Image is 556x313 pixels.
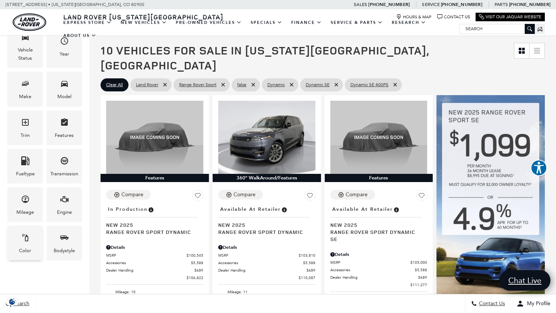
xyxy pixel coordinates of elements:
span: Service [422,2,439,7]
a: Dealer Handling $689 [218,267,315,273]
div: 360° WalkAround/Features [213,174,321,182]
a: Dealer Handling $689 [330,275,428,280]
span: $5,588 [303,260,315,266]
span: New 2025 [218,221,310,228]
span: New 2025 [330,221,422,228]
a: In ProductionNew 2025Range Rover Sport Dynamic [106,204,203,235]
span: Land Rover [US_STATE][GEOGRAPHIC_DATA] [63,12,223,21]
span: Accessories [218,260,303,266]
span: Available at Retailer [220,205,281,213]
span: Range Rover Sport Dynamic [218,228,310,235]
span: Accessories [106,260,191,266]
div: Bodystyle [54,247,75,255]
div: Mileage [16,208,34,216]
a: MSRP $105,000 [330,260,428,265]
span: 10 Vehicles for Sale in [US_STATE][GEOGRAPHIC_DATA], [GEOGRAPHIC_DATA] [101,43,429,73]
a: Hours & Map [396,14,432,20]
span: Dealer Handling [218,267,306,273]
li: Mileage: 11 [218,288,315,296]
a: $111,277 [330,282,428,288]
button: Compare Vehicle [218,190,263,200]
a: Pre-Owned Vehicles [171,16,246,29]
span: Vehicle is in stock and ready for immediate delivery. Due to demand, availability is subject to c... [393,205,400,213]
div: Features [325,174,433,182]
span: $5,588 [191,260,203,266]
button: Compare Vehicle [106,190,151,200]
a: Dealer Handling $689 [106,267,203,273]
span: Land Rover [136,80,158,90]
div: Pricing Details - Range Rover Sport Dynamic [106,244,203,251]
div: Features [55,131,74,140]
span: $111,277 [410,282,427,288]
a: New Vehicles [116,16,171,29]
span: Vehicle is in stock and ready for immediate delivery. Due to demand, availability is subject to c... [281,205,287,213]
span: Year [60,35,69,50]
span: Engine [60,193,69,208]
span: Dynamic SE [306,80,330,90]
span: Color [21,231,30,247]
a: $106,822 [106,275,203,281]
span: $689 [306,267,315,273]
span: In Production [108,205,147,213]
a: [PHONE_NUMBER] [441,1,482,7]
div: BodystyleBodystyle [47,226,82,260]
span: Vehicle [21,31,30,46]
a: Contact Us [437,14,470,20]
div: FeaturesFeatures [47,110,82,145]
span: Chat Live [505,275,545,285]
a: Chat Live [499,270,550,291]
div: Vehicle Status [13,46,37,62]
div: ModelModel [47,72,82,106]
span: Sales [354,2,367,7]
span: Range Rover Sport Dynamic [106,228,198,235]
span: Mileage [21,193,30,208]
a: Specials [246,16,287,29]
div: Compare [233,191,255,198]
a: [PHONE_NUMBER] [368,1,410,7]
span: $689 [418,275,427,280]
a: Accessories $5,588 [218,260,315,266]
img: Land Rover [13,13,46,31]
section: Click to Open Cookie Consent Modal [4,298,21,306]
span: Dynamic SE 400PS [350,80,388,90]
img: 2025 Land Rover Range Rover Sport Dynamic [218,101,315,174]
span: $5,588 [415,267,427,273]
a: MSRP $103,810 [218,253,315,258]
span: Make [21,77,30,93]
span: $100,545 [187,253,203,258]
a: [STREET_ADDRESS] • [US_STATE][GEOGRAPHIC_DATA], CO 80905 [6,2,144,7]
button: Save Vehicle [192,190,203,204]
span: Features [60,116,69,131]
div: Compare [346,191,368,198]
span: MSRP [218,253,299,258]
a: $110,087 [218,275,315,281]
button: Save Vehicle [416,190,427,204]
div: ColorColor [7,226,43,260]
a: Accessories $5,588 [106,260,203,266]
nav: Main Navigation [59,16,460,42]
button: Compare Vehicle [330,190,375,200]
span: $110,087 [299,275,315,281]
span: Clear All [106,80,123,90]
span: MSRP [330,260,411,265]
div: Engine [57,208,72,216]
a: Land Rover [US_STATE][GEOGRAPHIC_DATA] [59,12,228,21]
a: Visit Our Jaguar Website [479,14,541,20]
div: MakeMake [7,72,43,106]
span: $105,000 [410,260,427,265]
span: false [237,80,247,90]
span: Dynamic [267,80,285,90]
div: Fueltype [16,170,35,178]
div: Compare [121,191,143,198]
div: Color [19,247,31,255]
a: Grid View [514,43,529,58]
a: About Us [59,29,101,42]
span: Bodystyle [60,231,69,247]
a: land-rover [13,13,46,31]
a: Accessories $5,588 [330,267,428,273]
li: Mileage: 10 [106,288,203,296]
span: My Profile [524,301,550,307]
span: Dealer Handling [106,267,194,273]
a: Available at RetailerNew 2025Range Rover Sport Dynamic [218,204,315,235]
div: Transmission [50,170,78,178]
